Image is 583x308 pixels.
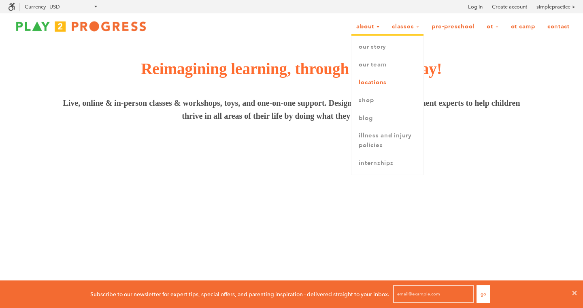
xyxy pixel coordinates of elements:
a: Locations [351,74,423,92]
a: OT Camp [506,19,540,34]
a: Blog [351,109,423,127]
span: From pregnancy through preschool and beyond, we're a comprehensive resource for parents and famil... [58,197,526,225]
button: Go [477,285,490,303]
span: Reimagining learning, through sensory play! [141,60,442,77]
a: Contact [542,19,575,34]
a: Pre-Preschool [426,19,480,34]
a: Create account [492,3,527,11]
a: About [351,19,385,34]
a: Internships [351,154,423,172]
img: Play2Progress logo [8,18,154,34]
label: Currency [25,4,46,10]
a: Our Story [351,38,423,56]
span: Live, online & in-person classes & workshops, toys, and one-on-one support. Designed by child-dev... [61,96,522,122]
p: Subscribe to our newsletter for expert tips, special offers, and parenting inspiration - delivere... [90,290,389,299]
a: OT [481,19,504,34]
input: email@example.com [393,285,474,303]
a: Illness and Injury Policies [351,127,423,154]
a: Classes [387,19,425,34]
a: Log in [468,3,483,11]
a: Shop [351,92,423,109]
a: Our Team [351,56,423,74]
a: simplepractice > [536,3,575,11]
